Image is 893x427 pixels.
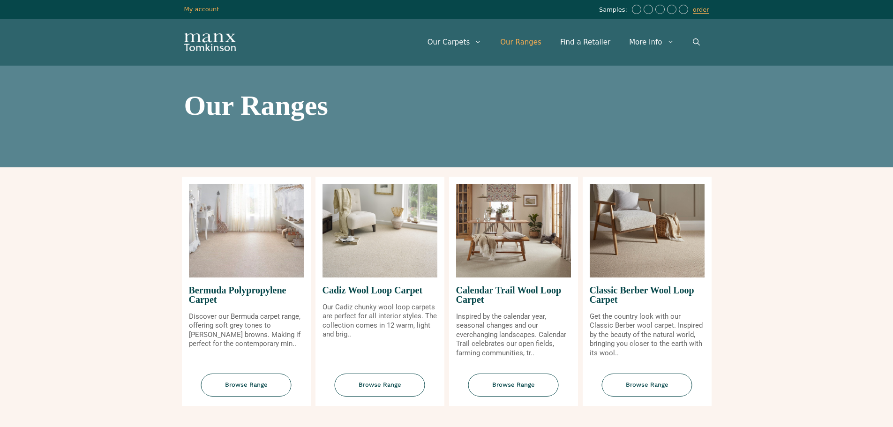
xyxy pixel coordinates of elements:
span: Cadiz Wool Loop Carpet [323,277,437,303]
span: Calendar Trail Wool Loop Carpet [456,277,571,312]
a: Open Search Bar [683,28,709,56]
a: Browse Range [449,374,578,406]
img: Cadiz Wool Loop Carpet [323,184,437,277]
span: Browse Range [602,374,692,397]
a: order [693,6,709,14]
span: Browse Range [468,374,559,397]
img: Calendar Trail Wool Loop Carpet [456,184,571,277]
img: Classic Berber Wool Loop Carpet [590,184,705,277]
a: Find a Retailer [551,28,620,56]
span: Browse Range [335,374,425,397]
span: Classic Berber Wool Loop Carpet [590,277,705,312]
a: Our Carpets [418,28,491,56]
p: Inspired by the calendar year, seasonal changes and our everchanging landscapes. Calendar Trail c... [456,312,571,358]
p: Discover our Bermuda carpet range, offering soft grey tones to [PERSON_NAME] browns. Making if pe... [189,312,304,349]
span: Samples: [599,6,630,14]
a: Browse Range [182,374,311,406]
img: Bermuda Polypropylene Carpet [189,184,304,277]
h1: Our Ranges [184,91,709,120]
a: Browse Range [583,374,712,406]
a: Our Ranges [491,28,551,56]
a: Browse Range [315,374,444,406]
nav: Primary [418,28,709,56]
a: My account [184,6,219,13]
p: Get the country look with our Classic Berber wool carpet. Inspired by the beauty of the natural w... [590,312,705,358]
span: Bermuda Polypropylene Carpet [189,277,304,312]
p: Our Cadiz chunky wool loop carpets are perfect for all interior styles. The collection comes in 1... [323,303,437,339]
span: Browse Range [201,374,292,397]
img: Manx Tomkinson [184,33,236,51]
a: More Info [620,28,683,56]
